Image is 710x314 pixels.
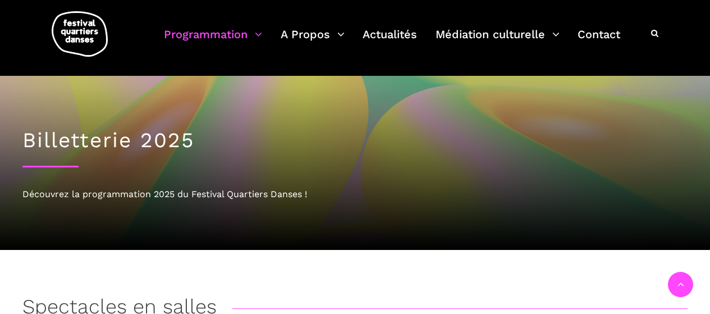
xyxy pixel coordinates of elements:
a: Contact [578,25,620,58]
img: logo-fqd-med [52,11,108,57]
a: Médiation culturelle [436,25,560,58]
a: Programmation [164,25,262,58]
h1: Billetterie 2025 [22,128,688,153]
a: A Propos [281,25,345,58]
a: Actualités [363,25,417,58]
div: Découvrez la programmation 2025 du Festival Quartiers Danses ! [22,187,688,202]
